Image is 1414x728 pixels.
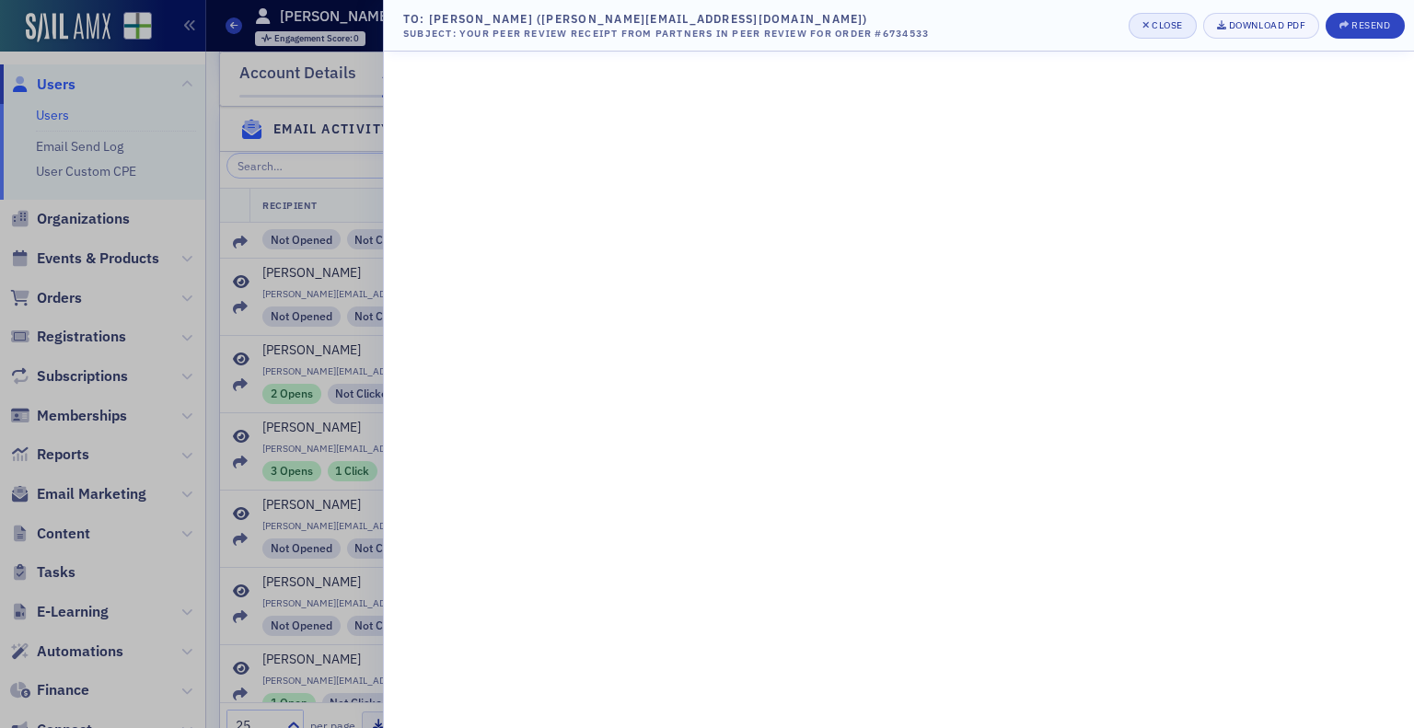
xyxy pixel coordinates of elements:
[1152,20,1183,30] div: Close
[1203,13,1319,39] a: Download PDF
[1129,13,1197,39] button: Close
[403,10,929,27] div: To: [PERSON_NAME] ([PERSON_NAME][EMAIL_ADDRESS][DOMAIN_NAME])
[1229,20,1305,30] div: Download PDF
[1351,20,1390,30] div: Resend
[1326,13,1404,39] button: Resend
[403,27,929,41] div: Subject: Your Peer Review Receipt from Partners in Peer Review for Order #6734533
